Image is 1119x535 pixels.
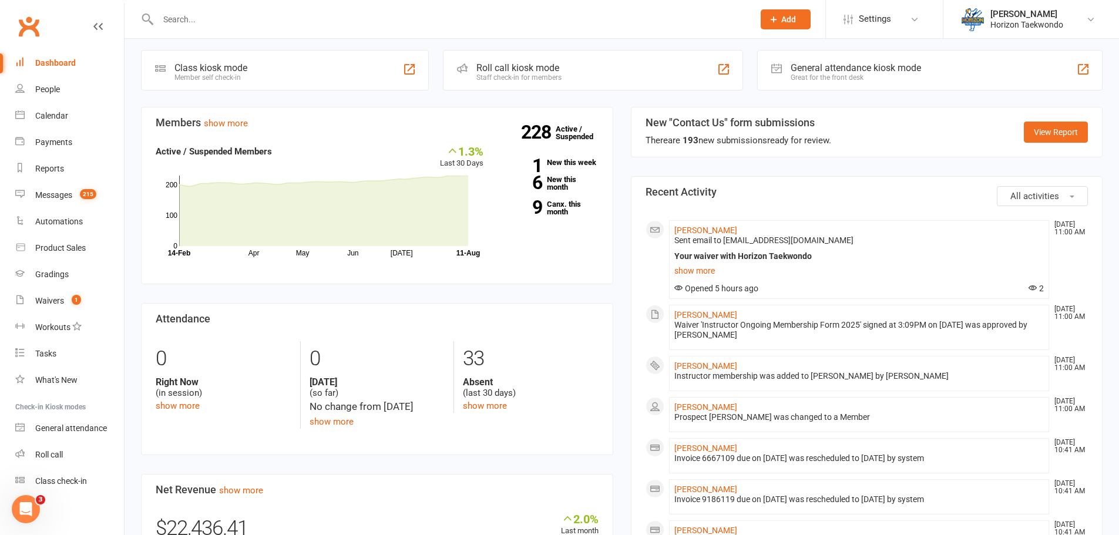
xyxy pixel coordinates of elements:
span: All activities [1010,191,1059,201]
div: What's New [35,375,78,385]
h3: Recent Activity [646,186,1088,198]
div: 1.3% [440,144,483,157]
h3: New "Contact Us" form submissions [646,117,831,129]
div: Workouts [35,322,70,332]
a: Roll call [15,442,124,468]
time: [DATE] 11:00 AM [1049,305,1087,321]
div: Payments [35,137,72,147]
div: 33 [463,341,598,376]
time: [DATE] 10:41 AM [1049,480,1087,495]
div: Staff check-in for members [476,73,562,82]
a: Tasks [15,341,124,367]
button: All activities [997,186,1088,206]
strong: Right Now [156,376,291,388]
a: 9Canx. this month [501,200,599,216]
div: Product Sales [35,243,86,253]
a: People [15,76,124,103]
div: Class kiosk mode [174,62,247,73]
img: thumb_image1625461565.png [961,8,984,31]
div: Messages [35,190,72,200]
div: Great for the front desk [791,73,921,82]
div: Roll call kiosk mode [476,62,562,73]
a: [PERSON_NAME] [674,361,737,371]
div: (last 30 days) [463,376,598,399]
div: Last 30 Days [440,144,483,170]
a: [PERSON_NAME] [674,484,737,494]
div: (so far) [310,376,445,399]
a: show more [204,118,248,129]
time: [DATE] 11:00 AM [1049,221,1087,236]
span: Sent email to [EMAIL_ADDRESS][DOMAIN_NAME] [674,235,853,245]
strong: Absent [463,376,598,388]
div: General attendance kiosk mode [791,62,921,73]
a: Payments [15,129,124,156]
strong: Active / Suspended Members [156,146,272,157]
div: There are new submissions ready for review. [646,133,831,147]
h3: Attendance [156,313,599,325]
a: Gradings [15,261,124,288]
div: Member self check-in [174,73,247,82]
div: Your waiver with Horizon Taekwondo [674,251,1044,261]
a: show more [310,416,354,427]
a: Reports [15,156,124,182]
span: 215 [80,189,96,199]
div: Invoice 9186119 due on [DATE] was rescheduled to [DATE] by system [674,494,1044,504]
a: [PERSON_NAME] [674,310,737,319]
a: Calendar [15,103,124,129]
div: Class check-in [35,476,87,486]
a: 228Active / Suspended [556,116,607,149]
strong: 228 [521,123,556,141]
span: Settings [859,6,891,32]
a: Dashboard [15,50,124,76]
a: show more [674,263,1044,279]
span: Opened 5 hours ago [674,284,758,293]
span: Add [781,15,796,24]
a: Class kiosk mode [15,468,124,494]
strong: 1 [501,157,542,174]
div: No change from [DATE] [310,399,445,415]
a: show more [156,401,200,411]
div: Calendar [35,111,68,120]
strong: 6 [501,174,542,191]
a: [PERSON_NAME] [674,526,737,535]
a: show more [219,485,263,496]
a: General attendance kiosk mode [15,415,124,442]
input: Search... [154,11,745,28]
a: Messages 215 [15,182,124,208]
div: Reports [35,164,64,173]
button: Add [761,9,811,29]
time: [DATE] 11:00 AM [1049,356,1087,372]
a: [PERSON_NAME] [674,402,737,412]
a: [PERSON_NAME] [674,443,737,453]
a: 6New this month [501,176,599,191]
a: show more [463,401,507,411]
span: 1 [72,295,81,305]
div: Gradings [35,270,69,279]
div: Horizon Taekwondo [990,19,1063,30]
h3: Members [156,117,599,129]
div: 0 [310,341,445,376]
div: 0 [156,341,291,376]
strong: [DATE] [310,376,445,388]
div: Automations [35,217,83,226]
a: View Report [1024,122,1088,143]
a: Product Sales [15,235,124,261]
div: 2.0% [561,512,599,525]
strong: 9 [501,198,542,216]
h3: Net Revenue [156,484,599,496]
span: 3 [36,495,45,504]
div: Instructor membership was added to [PERSON_NAME] by [PERSON_NAME] [674,371,1044,381]
a: [PERSON_NAME] [674,226,737,235]
a: What's New [15,367,124,393]
div: [PERSON_NAME] [990,9,1063,19]
div: General attendance [35,423,107,433]
a: Automations [15,208,124,235]
div: Waiver 'Instructor Ongoing Membership Form 2025' signed at 3:09PM on [DATE] was approved by [PERS... [674,320,1044,340]
a: Clubworx [14,12,43,41]
strong: 193 [683,135,698,146]
div: (in session) [156,376,291,399]
div: People [35,85,60,94]
time: [DATE] 10:41 AM [1049,439,1087,454]
a: Waivers 1 [15,288,124,314]
div: Waivers [35,296,64,305]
